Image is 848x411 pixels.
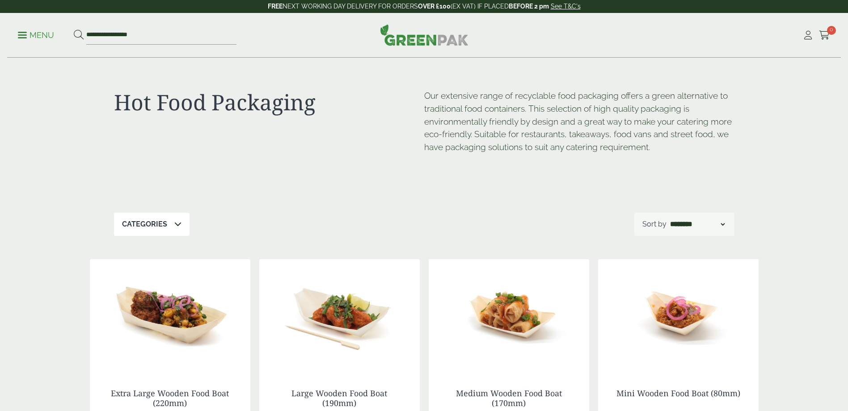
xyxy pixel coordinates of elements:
[114,89,424,115] h1: Hot Food Packaging
[122,219,167,230] p: Categories
[18,30,54,39] a: Menu
[424,89,734,154] p: Our extensive range of recyclable food packaging offers a green alternative to traditional food c...
[259,259,420,371] img: Large Wooden Boat 190mm with food contents 2920004AD
[291,388,387,408] a: Large Wooden Food Boat (190mm)
[268,3,283,10] strong: FREE
[802,31,814,40] i: My Account
[418,3,451,10] strong: OVER £100
[424,162,425,163] p: [URL][DOMAIN_NAME]
[819,31,830,40] i: Cart
[668,219,726,230] select: Shop order
[827,26,836,35] span: 0
[18,30,54,41] p: Menu
[429,259,589,371] img: Medium Wooden Boat 170mm with food contents V2 2920004AC 1
[598,259,759,371] img: Mini Wooden Boat 80mm with food contents 2920004AA
[456,388,562,408] a: Medium Wooden Food Boat (170mm)
[819,29,830,42] a: 0
[380,24,468,46] img: GreenPak Supplies
[616,388,740,398] a: Mini Wooden Food Boat (80mm)
[551,3,581,10] a: See T&C's
[90,259,250,371] img: Extra Large Wooden Boat 220mm with food contents V2 2920004AE
[509,3,549,10] strong: BEFORE 2 pm
[642,219,667,230] p: Sort by
[111,388,229,408] a: Extra Large Wooden Food Boat (220mm)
